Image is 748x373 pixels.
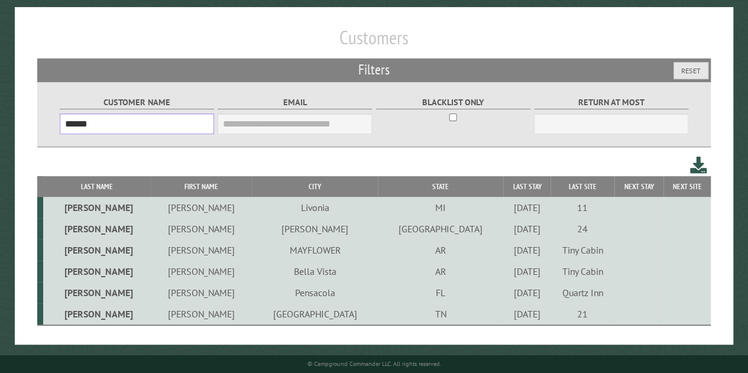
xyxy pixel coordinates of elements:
[378,282,504,303] td: FL
[506,265,549,277] div: [DATE]
[307,360,441,368] small: © Campground Commander LLC. All rights reserved.
[551,239,614,261] td: Tiny Cabin
[252,176,378,197] th: City
[506,244,549,256] div: [DATE]
[506,202,549,213] div: [DATE]
[551,176,614,197] th: Last Site
[673,62,708,79] button: Reset
[151,176,252,197] th: First Name
[378,239,504,261] td: AR
[690,154,707,176] a: Download this customer list (.csv)
[151,303,252,325] td: [PERSON_NAME]
[43,282,151,303] td: [PERSON_NAME]
[43,176,151,197] th: Last Name
[663,176,711,197] th: Next Site
[43,239,151,261] td: [PERSON_NAME]
[378,303,504,325] td: TN
[534,96,688,109] label: Return at most
[551,303,614,325] td: 21
[506,308,549,320] div: [DATE]
[378,218,504,239] td: [GEOGRAPHIC_DATA]
[252,239,378,261] td: MAYFLOWER
[614,176,663,197] th: Next Stay
[252,303,378,325] td: [GEOGRAPHIC_DATA]
[506,287,549,299] div: [DATE]
[151,218,252,239] td: [PERSON_NAME]
[551,218,614,239] td: 24
[378,261,504,282] td: AR
[551,197,614,218] td: 11
[43,197,151,218] td: [PERSON_NAME]
[60,96,214,109] label: Customer Name
[37,59,711,81] h2: Filters
[252,197,378,218] td: Livonia
[43,218,151,239] td: [PERSON_NAME]
[551,261,614,282] td: Tiny Cabin
[252,282,378,303] td: Pensacola
[151,282,252,303] td: [PERSON_NAME]
[218,96,372,109] label: Email
[378,176,504,197] th: State
[503,176,551,197] th: Last Stay
[151,261,252,282] td: [PERSON_NAME]
[252,261,378,282] td: Bella Vista
[43,303,151,325] td: [PERSON_NAME]
[252,218,378,239] td: [PERSON_NAME]
[37,26,711,59] h1: Customers
[151,197,252,218] td: [PERSON_NAME]
[378,197,504,218] td: MI
[43,261,151,282] td: [PERSON_NAME]
[151,239,252,261] td: [PERSON_NAME]
[506,223,549,235] div: [DATE]
[551,282,614,303] td: Quartz Inn
[376,96,530,109] label: Blacklist only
